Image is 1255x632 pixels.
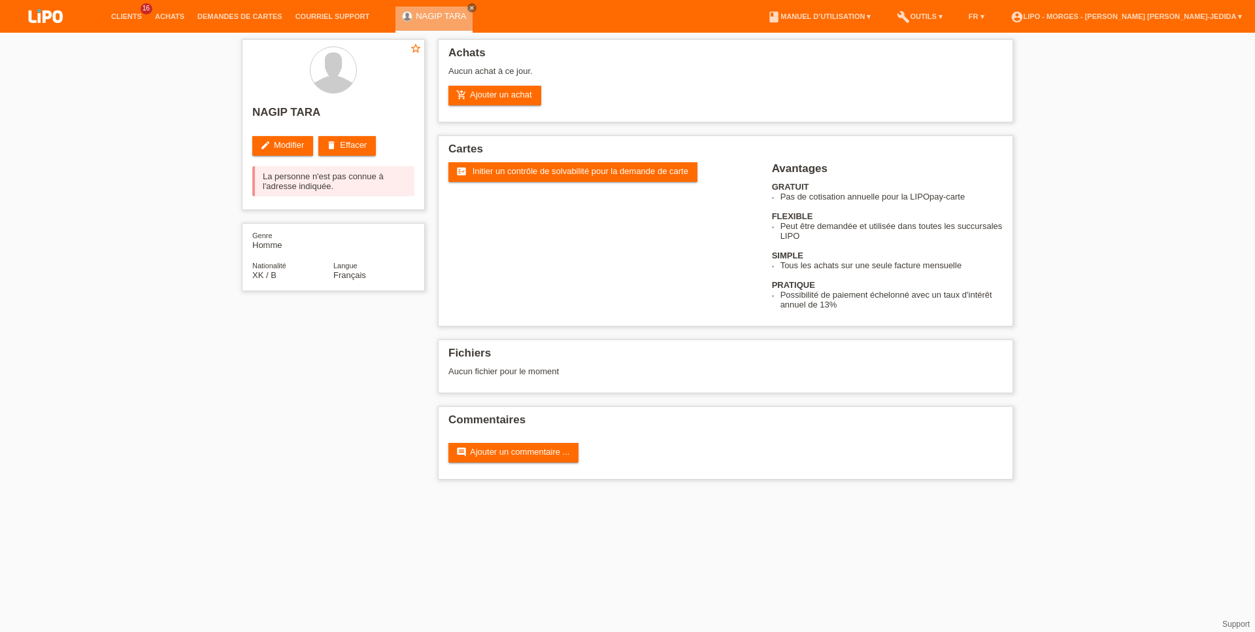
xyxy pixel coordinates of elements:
[780,290,1003,309] li: Possibilité de paiement échelonné avec un taux d'intérêt annuel de 13%
[191,12,289,20] a: Demandes de cartes
[252,106,414,126] h2: NAGIP TARA
[252,136,313,156] a: editModifier
[416,11,466,21] a: NAGIP TARA
[318,136,376,156] a: deleteEffacer
[260,140,271,150] i: edit
[456,90,467,100] i: add_shopping_cart
[448,46,1003,66] h2: Achats
[473,166,688,176] span: Initier un contrôle de solvabilité pour la demande de carte
[333,262,358,270] span: Langue
[289,12,376,20] a: Courriel Support
[772,211,813,221] b: FLEXIBLE
[148,12,191,20] a: Achats
[252,270,276,280] span: Kosovo / B / 20.04.2002
[761,12,877,20] a: bookManuel d’utilisation ▾
[410,43,422,56] a: star_border
[780,221,1003,241] li: Peut être demandée et utilisée dans toutes les succursales LIPO
[448,347,1003,366] h2: Fichiers
[448,443,578,463] a: commentAjouter un commentaire ...
[326,140,337,150] i: delete
[252,166,414,196] div: La personne n'est pas connue à l'adresse indiquée.
[467,3,477,12] a: close
[767,10,780,24] i: book
[780,260,1003,270] li: Tous les achats sur une seule facture mensuelle
[772,251,803,260] b: SIMPLE
[448,66,1003,86] div: Aucun achat à ce jour.
[448,413,1003,433] h2: Commentaires
[469,5,475,11] i: close
[780,192,1003,202] li: Pas de cotisation annuelle pour la LIPOpay-carte
[1011,10,1024,24] i: account_circle
[962,12,991,20] a: FR ▾
[252,262,286,270] span: Nationalité
[448,86,541,105] a: add_shopping_cartAjouter un achat
[772,280,815,290] b: PRATIQUE
[897,10,910,24] i: build
[772,182,809,192] b: GRATUIT
[141,3,152,14] span: 16
[252,232,273,239] span: Genre
[105,12,148,20] a: Clients
[456,166,467,177] i: fact_check
[772,162,1003,182] h2: Avantages
[13,27,78,37] a: LIPO pay
[1004,12,1248,20] a: account_circleLIPO - Morges - [PERSON_NAME] [PERSON_NAME]-Jedida ▾
[333,270,366,280] span: Français
[448,143,1003,162] h2: Cartes
[252,230,333,250] div: Homme
[448,162,697,182] a: fact_check Initier un contrôle de solvabilité pour la demande de carte
[1222,620,1250,629] a: Support
[456,447,467,457] i: comment
[890,12,948,20] a: buildOutils ▾
[448,366,848,376] div: Aucun fichier pour le moment
[410,43,422,54] i: star_border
